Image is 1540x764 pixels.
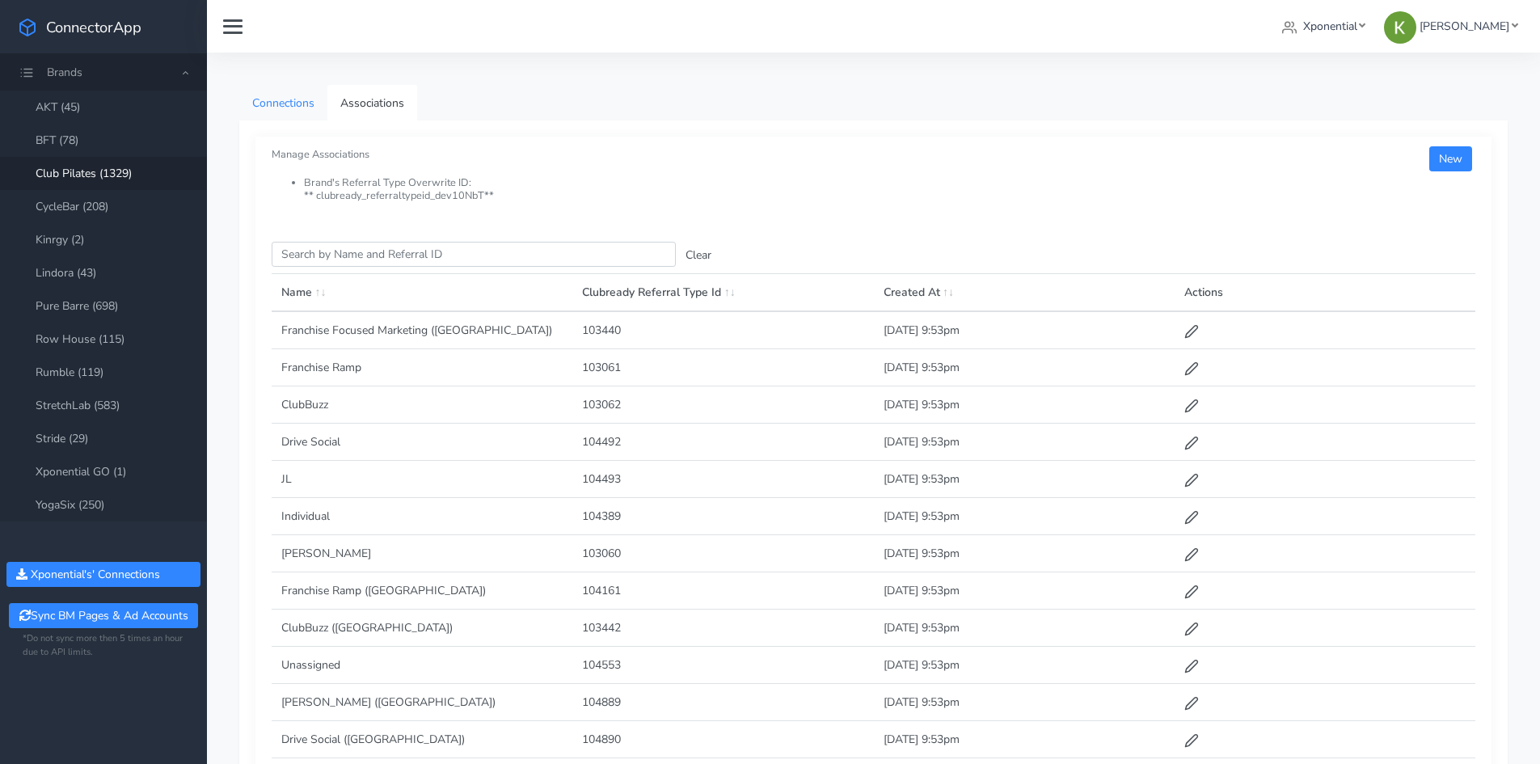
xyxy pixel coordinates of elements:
[874,721,1175,758] td: [DATE] 9:53pm
[874,461,1175,498] td: [DATE] 9:53pm
[1276,11,1372,41] a: Xponential
[23,632,184,660] small: *Do not sync more then 5 times an hour due to API limits.
[874,647,1175,684] td: [DATE] 9:53pm
[272,134,1475,202] small: Manage Associations
[572,610,873,647] td: 103442
[272,647,572,684] td: Unassigned
[874,386,1175,424] td: [DATE] 9:53pm
[1429,146,1472,171] button: New
[272,610,572,647] td: ClubBuzz ([GEOGRAPHIC_DATA])
[874,349,1175,386] td: [DATE] 9:53pm
[272,311,572,349] td: Franchise Focused Marketing ([GEOGRAPHIC_DATA])
[272,242,676,267] input: enter text you want to search
[676,243,721,268] button: Clear
[272,535,572,572] td: [PERSON_NAME]
[272,274,572,312] th: Name
[874,535,1175,572] td: [DATE] 9:53pm
[1303,19,1357,34] span: Xponential
[6,562,200,587] button: Xponential's' Connections
[572,498,873,535] td: 104389
[874,684,1175,721] td: [DATE] 9:53pm
[572,311,873,349] td: 103440
[272,386,572,424] td: ClubBuzz
[572,424,873,461] td: 104492
[46,17,141,37] span: ConnectorApp
[874,424,1175,461] td: [DATE] 9:53pm
[272,572,572,610] td: Franchise Ramp ([GEOGRAPHIC_DATA])
[272,721,572,758] td: Drive Social ([GEOGRAPHIC_DATA])
[572,684,873,721] td: 104889
[572,274,873,312] th: Clubready Referral Type Id
[272,424,572,461] td: Drive Social
[874,311,1175,349] td: [DATE] 9:53pm
[572,647,873,684] td: 104553
[874,610,1175,647] td: [DATE] 9:53pm
[572,535,873,572] td: 103060
[874,498,1175,535] td: [DATE] 9:53pm
[272,349,572,386] td: Franchise Ramp
[1378,11,1524,41] a: [PERSON_NAME]
[272,684,572,721] td: [PERSON_NAME] ([GEOGRAPHIC_DATA])
[572,721,873,758] td: 104890
[9,603,197,628] button: Sync BM Pages & Ad Accounts
[304,177,1475,202] li: Brand's Referral Type Overwrite ID: ** clubready_referraltypeid_ dev10NbT **
[239,85,327,121] a: Connections
[572,461,873,498] td: 104493
[572,349,873,386] td: 103061
[1175,274,1475,312] th: Actions
[572,386,873,424] td: 103062
[47,65,82,80] span: Brands
[1420,19,1509,34] span: [PERSON_NAME]
[874,274,1175,312] th: Created At
[272,461,572,498] td: JL
[272,498,572,535] td: Individual
[874,572,1175,610] td: [DATE] 9:53pm
[572,572,873,610] td: 104161
[1384,11,1416,44] img: Kristine Lee
[327,85,417,121] a: Associations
